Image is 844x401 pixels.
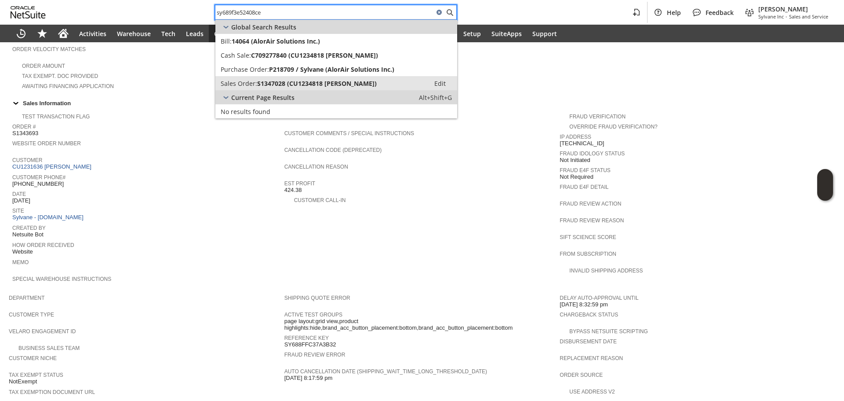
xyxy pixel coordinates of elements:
a: Support [527,25,562,42]
span: Website [12,248,33,255]
span: Support [532,29,557,38]
span: Feedback [706,8,734,17]
span: NotExempt [9,378,37,385]
span: Sales Order: [221,79,257,88]
span: Netsuite Bot [12,231,44,238]
a: Home [53,25,74,42]
svg: Recent Records [16,28,26,39]
span: Global Search Results [231,23,296,31]
a: Customer Call-in [294,197,346,203]
div: Sales Information [9,97,832,109]
a: Fraud E4F Detail [560,184,608,190]
a: Invalid Shipping Address [569,268,643,274]
svg: Home [58,28,69,39]
span: Opportunities [214,29,257,38]
a: Date [12,191,26,197]
a: Velaro Engagement ID [9,328,76,335]
a: Opportunities [209,25,262,42]
a: Sales Order:S1347028 (CU1234818 [PERSON_NAME])Edit: [215,76,457,90]
span: SuiteApps [491,29,522,38]
span: Tech [161,29,175,38]
span: 424.38 [284,187,302,194]
span: [DATE] 8:32:59 pm [560,301,608,308]
a: Customer Phone# [12,174,65,180]
a: Sift Science Score [560,234,616,240]
a: IP Address [560,134,591,140]
input: Search [215,7,434,18]
a: Department [9,295,45,301]
svg: Search [444,7,455,18]
a: Bypass NetSuite Scripting [569,328,648,335]
a: Business Sales Team [18,345,80,351]
span: C709277840 (CU1234818 [PERSON_NAME]) [251,51,378,59]
a: Test Transaction Flag [22,114,90,120]
a: No results found [215,104,457,118]
a: Customer [12,157,42,163]
a: Cash Sale:C709277840 (CU1234818 [PERSON_NAME])Edit: [215,48,457,62]
span: - [786,13,787,20]
a: Fraud Review Error [284,352,346,358]
span: [PERSON_NAME] [758,5,828,13]
a: Purchase Order:P218709 / Sylvane (AlorAir Solutions Inc.)Edit: [215,62,457,76]
a: Cancellation Reason [284,164,348,170]
a: Shipping Quote Error [284,295,350,301]
a: Order Source [560,372,603,378]
span: [TECHNICAL_ID] [560,140,604,147]
span: S1343693 [12,130,38,137]
a: Order Velocity Matches [12,46,86,52]
a: Created By [12,225,46,231]
td: Sales Information [9,97,835,109]
a: Active Test Groups [284,312,342,318]
span: Cash Sale: [221,51,251,59]
span: Sales and Service [789,13,828,20]
a: Website Order Number [12,140,81,147]
span: Not Initiated [560,157,590,164]
a: Warehouse [112,25,156,42]
a: Chargeback Status [560,312,618,318]
a: Customer Comments / Special Instructions [284,130,414,136]
a: Tax Exempt. Doc Provided [22,73,98,79]
span: Oracle Guided Learning Widget. To move around, please hold and drag [817,185,833,201]
a: Fraud Idology Status [560,151,625,157]
a: Tech [156,25,181,42]
a: How Order Received [12,242,74,248]
div: Shortcuts [32,25,53,42]
span: Warehouse [117,29,151,38]
a: Use Address V2 [569,389,615,395]
a: Fraud Review Action [560,201,621,207]
span: No results found [221,107,270,116]
a: Delay Auto-Approval Until [560,295,638,301]
svg: logo [11,6,46,18]
span: P218709 / Sylvane (AlorAir Solutions Inc.) [269,65,394,74]
a: Tax Exemption Document URL [9,389,95,395]
span: Purchase Order: [221,65,269,74]
span: Current Page Results [231,93,295,102]
a: Special Warehouse Instructions [12,276,111,282]
a: Override Fraud Verification? [569,124,657,130]
span: [PHONE_NUMBER] [12,180,64,188]
span: Sylvane Inc [758,13,784,20]
a: Customer Niche [9,355,57,361]
a: Tax Exempt Status [9,372,63,378]
iframe: Click here to launch Oracle Guided Learning Help Panel [817,169,833,201]
span: SY688FFC37A3B32 [284,341,336,348]
a: Replacement reason [560,355,623,361]
a: Customer Type [9,312,54,318]
a: From Subscription [560,251,616,257]
a: Fraud Review Reason [560,217,624,224]
a: Auto Cancellation Date (shipping_wait_time_long_threshold_date) [284,368,487,375]
a: Awaiting Financing Application [22,83,114,89]
span: Alt+Shift+G [419,93,452,102]
a: Fraud Verification [569,114,626,120]
span: 14064 (AlorAir Solutions Inc.) [232,37,320,45]
span: [DATE] 8:17:59 pm [284,375,333,382]
a: Sylvane - [DOMAIN_NAME] [12,214,86,221]
a: Fraud E4F Status [560,167,611,173]
a: Recent Records [11,25,32,42]
a: Disbursement Date [560,338,617,345]
a: Site [12,208,24,214]
a: Leads [181,25,209,42]
span: Activities [79,29,106,38]
a: Memo [12,259,29,265]
a: Order # [12,124,36,130]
